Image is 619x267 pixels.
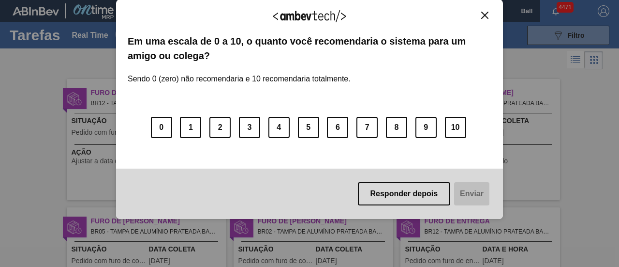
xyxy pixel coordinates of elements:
label: Sendo 0 (zero) não recomendaria e 10 recomendaria totalmente. [128,63,351,83]
button: 4 [268,117,290,138]
button: 0 [151,117,172,138]
img: Close [481,12,488,19]
button: 5 [298,117,319,138]
button: 9 [415,117,437,138]
button: 7 [356,117,378,138]
button: 6 [327,117,348,138]
button: Close [478,11,491,19]
button: 10 [445,117,466,138]
button: 1 [180,117,201,138]
button: 2 [209,117,231,138]
button: 3 [239,117,260,138]
img: Logo Ambevtech [273,10,346,22]
button: 8 [386,117,407,138]
button: Responder depois [358,182,451,205]
label: Em uma escala de 0 a 10, o quanto você recomendaria o sistema para um amigo ou colega? [128,34,491,63]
